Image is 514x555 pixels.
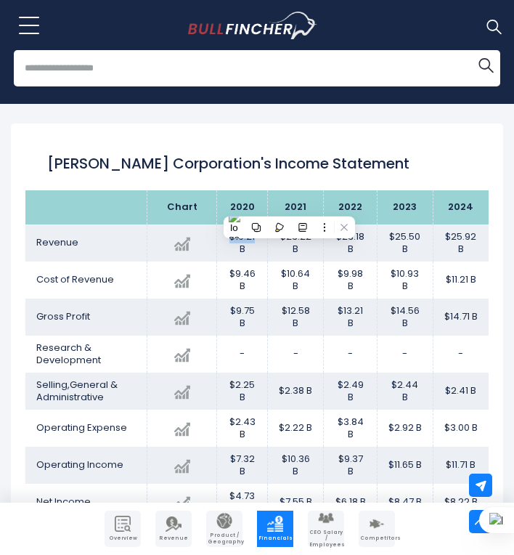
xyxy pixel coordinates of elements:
td: $7.55 B [268,484,324,521]
td: $2.22 B [268,410,324,447]
td: $2.43 B [217,410,268,447]
span: Net Income [36,495,91,509]
td: $2.38 B [268,373,324,410]
td: $2.44 B [377,373,433,410]
h1: [PERSON_NAME] Corporation's Income Statement [47,153,467,174]
td: $23.22 B [268,224,324,262]
td: $9.98 B [324,262,377,299]
th: 2022 [324,190,377,224]
a: Company Overview [105,511,141,547]
th: 2023 [377,190,433,224]
td: $9.37 B [324,447,377,484]
a: Company Financials [257,511,293,547]
span: Gross Profit [36,309,90,323]
td: $3.84 B [324,410,377,447]
a: Company Product/Geography [206,511,242,547]
span: Research & Development [36,341,101,367]
td: - [217,336,268,373]
td: $25.92 B [433,224,489,262]
td: $10.93 B [377,262,433,299]
td: - [377,336,433,373]
td: $11.21 B [433,262,489,299]
td: $7.32 B [217,447,268,484]
td: $2.41 B [433,373,489,410]
span: Financials [258,535,292,541]
img: Bullfincher logo [188,12,318,39]
td: - [268,336,324,373]
td: $19.21 B [217,224,268,262]
td: $9.75 B [217,299,268,336]
span: Competitors [360,535,393,541]
td: $11.65 B [377,447,433,484]
td: $10.36 B [268,447,324,484]
th: 2024 [433,190,489,224]
span: Overview [106,535,139,541]
th: 2020 [217,190,268,224]
td: $12.58 B [268,299,324,336]
th: 2021 [268,190,324,224]
td: $2.49 B [324,373,377,410]
td: $13.21 B [324,299,377,336]
td: $6.18 B [324,484,377,521]
td: $3.00 B [433,410,489,447]
td: $14.71 B [433,299,489,336]
a: Company Revenue [155,511,192,547]
span: Selling,General & Administrative [36,378,118,404]
td: $8.22 B [433,484,489,521]
td: $2.92 B [377,410,433,447]
span: CEO Salary / Employees [309,530,343,548]
a: Go to homepage [188,12,344,39]
td: $2.25 B [217,373,268,410]
td: $25.50 B [377,224,433,262]
span: Revenue [157,535,190,541]
span: Product / Geography [208,532,241,545]
td: $10.64 B [268,262,324,299]
td: $9.46 B [217,262,268,299]
td: $23.18 B [324,224,377,262]
a: Company Employees [308,511,344,547]
td: $11.71 B [433,447,489,484]
td: $4.73 B [217,484,268,521]
button: Search [471,50,500,79]
td: - [433,336,489,373]
td: $8.47 B [377,484,433,521]
span: Operating Expense [36,421,127,434]
span: Operating Income [36,458,123,471]
a: Company Competitors [359,511,395,547]
span: Cost of Revenue [36,272,114,286]
span: Revenue [36,235,78,249]
td: - [324,336,377,373]
th: Chart [147,190,216,224]
td: $14.56 B [377,299,433,336]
